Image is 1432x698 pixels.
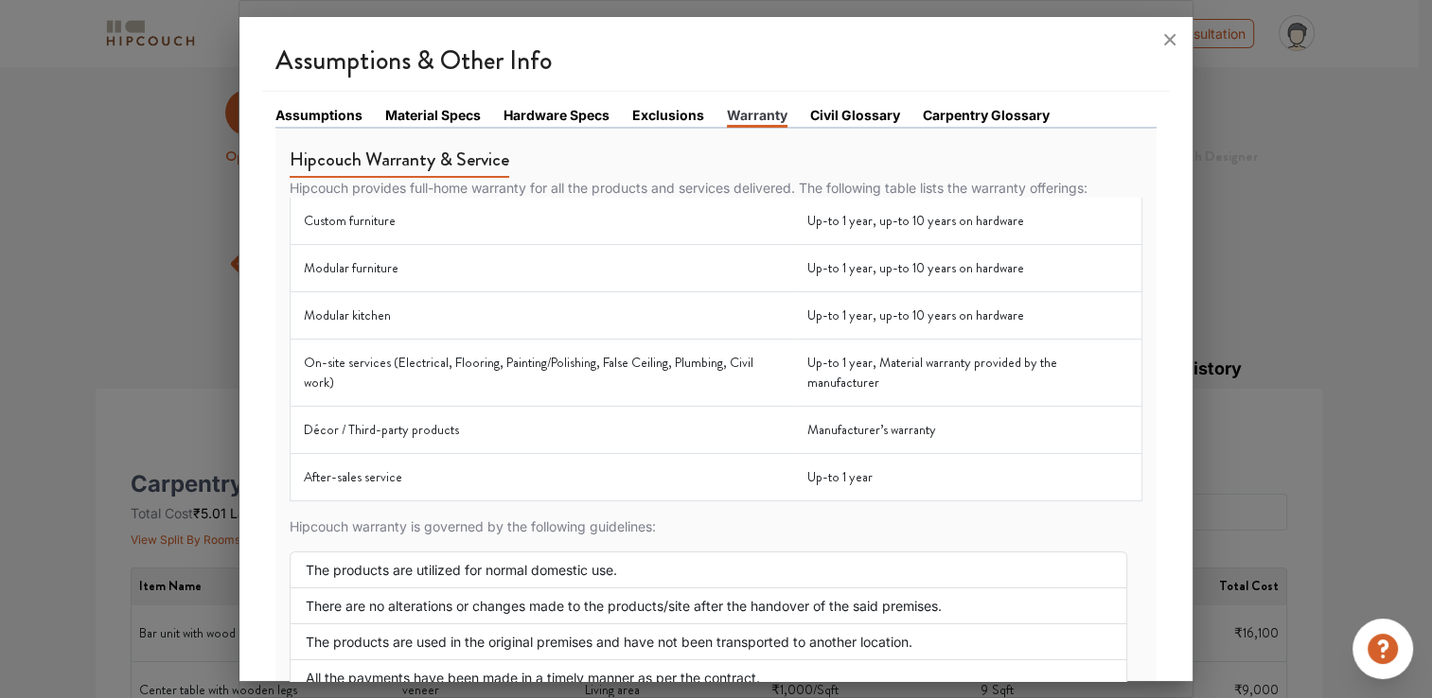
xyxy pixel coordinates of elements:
[291,245,794,292] td: Modular furniture
[794,198,1142,245] td: Up-to 1 year, up-to 10 years on hardware
[275,105,362,125] a: Assumptions
[923,105,1050,125] a: Carpentry Glossary
[727,105,787,128] a: Warranty
[794,407,1142,454] td: Manufacturer’s warranty
[810,105,900,125] a: Civil Glossary
[291,407,794,454] td: Décor / Third-party products
[794,245,1142,292] td: Up-to 1 year, up-to 10 years on hardware
[794,340,1142,407] td: Up-to 1 year, Material warranty provided by the manufacturer
[291,340,794,407] td: On-site services (Electrical, Flooring, Painting/Polishing, False Ceiling, Plumbing, Civil work)
[290,624,1127,660] li: The products are used in the original premises and have not been transported to another location.
[632,105,704,125] a: Exclusions
[290,660,1127,696] li: All the payments have been made in a timely manner as per the contract.
[290,516,1142,536] p: Hipcouch warranty is governed by the following guidelines:
[290,148,509,178] h5: Hipcouch Warranty & Service
[290,588,1127,624] li: There are no alterations or changes made to the products/site after the handover of the said prem...
[291,454,794,501] td: After-sales service
[504,105,610,125] a: Hardware Specs
[291,198,794,245] td: Custom furniture
[385,105,481,125] a: Material Specs
[290,551,1127,588] li: The products are utilized for normal domestic use.
[794,454,1142,501] td: Up-to 1 year
[290,178,1142,198] p: Hipcouch provides full-home warranty for all the products and services delivered. The following t...
[291,292,794,340] td: Modular kitchen
[794,292,1142,340] td: Up-to 1 year, up-to 10 years on hardware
